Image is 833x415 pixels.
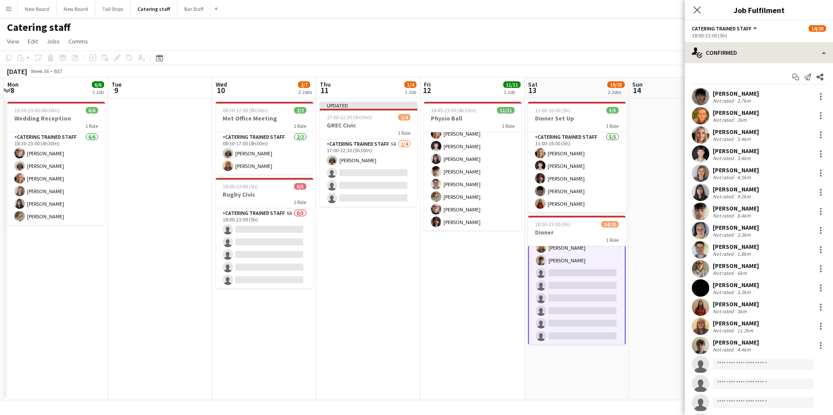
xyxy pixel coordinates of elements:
span: Wed [216,80,227,88]
span: 5/5 [606,107,619,114]
span: 11/11 [497,107,515,114]
app-job-card: 08:30-17:00 (8h30m)2/2Met Office Meeting1 RoleCatering trained staff2/208:30-17:00 (8h30m)[PERSON... [216,102,313,174]
span: 6/6 [92,81,104,88]
span: 1 Role [502,123,515,129]
button: Catering staff [131,0,177,17]
div: 1 Job [405,89,416,95]
h1: Catering staff [7,21,71,34]
span: 0/5 [294,183,306,190]
a: View [3,36,23,47]
app-job-card: Updated17:00-22:30 (5h30m)1/4GREC Civic1 RoleCatering trained staff5A1/417:00-22:30 (5h30m)[PERSO... [320,102,417,207]
span: Sat [528,80,538,88]
span: 2/7 [298,81,310,88]
div: Not rated [713,136,735,142]
span: 14/20 [809,25,826,32]
div: [DATE] [7,67,27,76]
div: Not rated [713,193,735,200]
span: 1/4 [398,114,410,120]
span: 17:00-22:30 (5h30m) [327,114,372,120]
span: 18:00-23:00 (5h) [223,183,258,190]
div: [PERSON_NAME] [713,90,759,97]
span: Jobs [47,37,60,45]
div: 4.5km [735,174,752,181]
span: 1 Role [606,237,619,243]
div: [PERSON_NAME] [713,109,759,117]
span: 11 [318,85,331,95]
h3: Met Office Meeting [216,114,313,122]
div: Not rated [713,251,735,257]
div: Not rated [713,155,735,161]
h3: Dinner Set Up [528,114,626,122]
span: View [7,37,19,45]
span: 11/11 [503,81,521,88]
div: Updated [320,102,417,109]
div: Not rated [713,346,735,353]
span: 12 [423,85,431,95]
div: 1 Job [92,89,104,95]
div: [PERSON_NAME] [713,281,759,289]
span: 1 Role [85,123,98,129]
h3: Wedding Reception [7,114,105,122]
div: [PERSON_NAME] [713,147,759,155]
app-card-role: Catering trained staff5/511:00-16:00 (5h)[PERSON_NAME][PERSON_NAME][PERSON_NAME][PERSON_NAME][PER... [528,132,626,212]
app-card-role: Catering trained staff6/618:30-23:00 (4h30m)[PERSON_NAME][PERSON_NAME][PERSON_NAME][PERSON_NAME][... [7,132,105,225]
div: [PERSON_NAME] [713,224,759,231]
app-job-card: 11:00-16:00 (5h)5/5Dinner Set Up1 RoleCatering trained staff5/511:00-16:00 (5h)[PERSON_NAME][PERS... [528,102,626,212]
div: Not rated [713,327,735,334]
div: [PERSON_NAME] [713,128,759,136]
span: Thu [320,80,331,88]
div: Not rated [713,289,735,295]
span: 2/2 [294,107,306,114]
span: 1 Role [294,123,306,129]
div: [PERSON_NAME] [713,204,759,212]
div: 3.3km [735,289,752,295]
div: Not rated [713,97,735,104]
span: 18:00-23:00 (5h) [535,221,570,228]
app-job-card: 18:30-23:00 (4h30m)6/6Wedding Reception1 RoleCatering trained staff6/618:30-23:00 (4h30m)[PERSON_... [7,102,105,225]
app-job-card: 18:00-23:00 (5h)0/5Rugby Civic1 RoleCatering trained staff6A0/518:00-23:00 (5h) [216,178,313,288]
div: [PERSON_NAME] [713,262,759,270]
div: Not rated [713,270,735,276]
div: BST [54,68,63,74]
span: 8 [6,85,19,95]
span: 19/25 [607,81,625,88]
span: 13 [527,85,538,95]
span: Week 36 [29,68,51,74]
div: Not rated [713,174,735,181]
div: 18:00-23:00 (5h) [692,32,826,39]
button: Tall Ships [95,0,131,17]
button: New Board [57,0,95,17]
h3: GREC Civic [320,121,417,129]
span: 18:30-23:00 (4h30m) [14,107,60,114]
div: [PERSON_NAME] [713,243,759,251]
button: Catering trained staff [692,25,759,32]
span: 1 Role [398,130,410,136]
div: Confirmed [685,42,833,63]
div: Not rated [713,308,735,315]
h3: Job Fulfilment [685,4,833,16]
div: 18:00-23:00 (5h)14/20Dinner1 Role[PERSON_NAME][PERSON_NAME][PERSON_NAME][PERSON_NAME] [528,216,626,345]
div: [PERSON_NAME] [713,185,759,193]
div: 2 Jobs [608,89,624,95]
span: 18:45-23:00 (4h15m) [431,107,476,114]
span: 10 [214,85,227,95]
div: [PERSON_NAME] [713,338,759,346]
h3: Dinner [528,228,626,236]
app-job-card: 18:45-23:00 (4h15m)11/11Physio Ball1 Role[PERSON_NAME][PERSON_NAME][PERSON_NAME][PERSON_NAME][PER... [424,102,521,231]
span: Fri [424,80,431,88]
div: 3.3km [735,231,752,238]
app-card-role: Catering trained staff5A1/417:00-22:30 (5h30m)[PERSON_NAME] [320,139,417,207]
div: 5.4km [735,136,752,142]
span: Tue [112,80,122,88]
div: 8.4km [735,212,752,219]
h3: Physio Ball [424,114,521,122]
span: 1/4 [404,81,416,88]
div: [PERSON_NAME] [713,166,759,174]
span: 14/20 [601,221,619,228]
button: New Board [18,0,57,17]
app-card-role: [PERSON_NAME][PERSON_NAME][PERSON_NAME][PERSON_NAME][PERSON_NAME][PERSON_NAME][PERSON_NAME][PERSO... [424,75,521,231]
